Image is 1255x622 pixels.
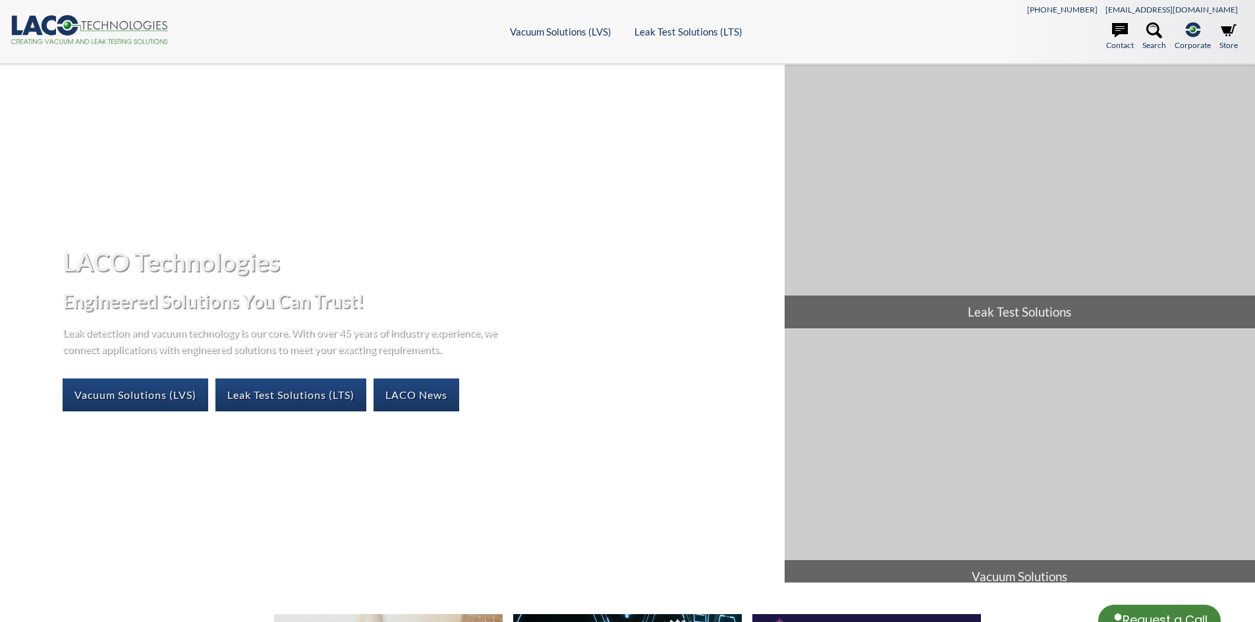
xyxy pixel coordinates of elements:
[1106,22,1134,51] a: Contact
[1027,5,1098,14] a: [PHONE_NUMBER]
[785,65,1255,328] a: Leak Test Solutions
[63,289,773,313] h2: Engineered Solutions You Can Trust!
[63,246,773,278] h1: LACO Technologies
[63,324,504,357] p: Leak detection and vacuum technology is our core. With over 45 years of industry experience, we c...
[1142,22,1166,51] a: Search
[63,378,208,411] a: Vacuum Solutions (LVS)
[510,26,611,38] a: Vacuum Solutions (LVS)
[785,329,1255,593] a: Vacuum Solutions
[215,378,366,411] a: Leak Test Solutions (LTS)
[785,560,1255,593] span: Vacuum Solutions
[1219,22,1238,51] a: Store
[1175,39,1211,51] span: Corporate
[785,296,1255,328] span: Leak Test Solutions
[374,378,459,411] a: LACO News
[1105,5,1238,14] a: [EMAIL_ADDRESS][DOMAIN_NAME]
[634,26,742,38] a: Leak Test Solutions (LTS)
